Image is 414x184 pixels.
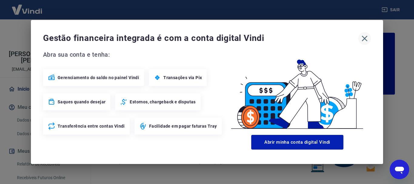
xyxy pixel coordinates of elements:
button: Abrir minha conta digital Vindi [251,135,343,149]
span: Estornos, chargeback e disputas [130,99,195,105]
span: Transferência entre contas Vindi [58,123,125,129]
span: Facilidade em pagar faturas Tray [149,123,217,129]
span: Saques quando desejar [58,99,105,105]
span: Gerenciamento do saldo no painel Vindi [58,75,139,81]
span: Gestão financeira integrada é com a conta digital Vindi [43,32,358,44]
img: Good Billing [224,50,371,132]
span: Abra sua conta e tenha: [43,50,224,59]
span: Transações via Pix [163,75,202,81]
iframe: Botão para abrir a janela de mensagens [390,160,409,179]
